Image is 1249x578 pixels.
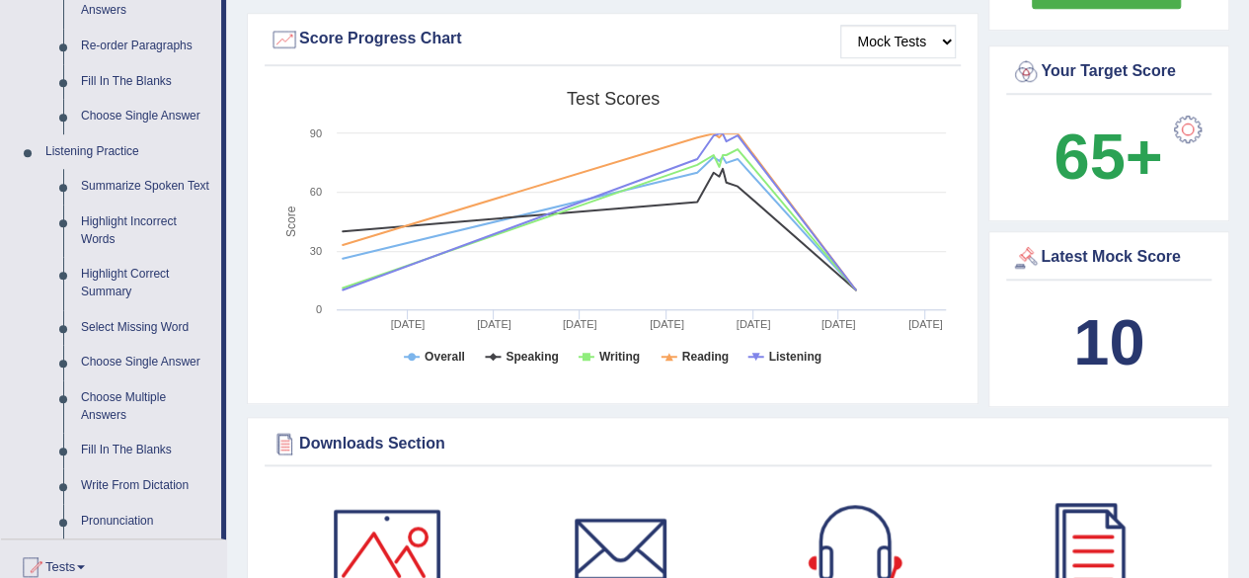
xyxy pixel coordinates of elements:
[72,257,221,309] a: Highlight Correct Summary
[599,350,640,364] tspan: Writing
[72,345,221,380] a: Choose Single Answer
[682,350,729,364] tspan: Reading
[310,186,322,198] text: 60
[270,25,956,54] div: Score Progress Chart
[72,64,221,100] a: Fill In The Blanks
[310,127,322,139] text: 90
[72,380,221,433] a: Choose Multiple Answers
[72,29,221,64] a: Re-order Paragraphs
[72,433,221,468] a: Fill In The Blanks
[37,134,221,170] a: Listening Practice
[908,318,943,330] tspan: [DATE]
[769,350,821,364] tspan: Listening
[72,99,221,134] a: Choose Single Answer
[391,318,426,330] tspan: [DATE]
[506,350,558,364] tspan: Speaking
[1011,57,1207,87] div: Your Target Score
[284,206,298,237] tspan: Score
[567,89,660,109] tspan: Test scores
[72,504,221,539] a: Pronunciation
[821,318,856,330] tspan: [DATE]
[310,245,322,257] text: 30
[477,318,511,330] tspan: [DATE]
[1073,306,1144,378] b: 10
[72,169,221,205] a: Summarize Spoken Text
[1011,243,1207,273] div: Latest Mock Score
[425,350,465,364] tspan: Overall
[72,205,221,257] a: Highlight Incorrect Words
[650,318,684,330] tspan: [DATE]
[72,468,221,504] a: Write From Dictation
[270,429,1207,458] div: Downloads Section
[72,310,221,346] a: Select Missing Word
[563,318,597,330] tspan: [DATE]
[737,318,771,330] tspan: [DATE]
[1054,121,1162,193] b: 65+
[316,303,322,315] text: 0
